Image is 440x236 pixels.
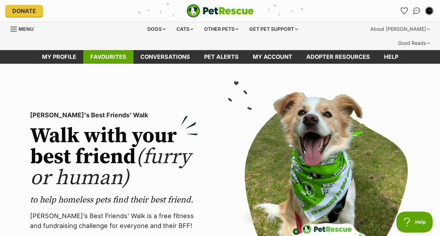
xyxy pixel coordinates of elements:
[246,50,299,64] a: My account
[393,36,435,50] div: Good Reads
[197,50,246,64] a: Pet alerts
[413,7,420,14] img: chat-41dd97257d64d25036548639549fe6c8038ab92f7586957e7f3b1b290dea8141.svg
[5,5,43,17] a: Donate
[244,22,303,36] div: Get pet support
[187,4,254,18] a: PetRescue
[377,50,405,64] a: Help
[172,22,198,36] div: Cats
[11,22,39,35] a: Menu
[411,5,422,16] a: Conversations
[30,126,198,189] h2: Walk with your best friend
[30,211,198,231] p: [PERSON_NAME]’s Best Friends' Walk is a free fitness and fundraising challenge for everyone and t...
[199,22,243,36] div: Other pets
[426,7,433,14] img: Dakota Bailey profile pic
[398,5,410,16] a: Favourites
[142,22,170,36] div: Dogs
[35,50,83,64] a: My profile
[365,22,435,36] div: About [PERSON_NAME]
[83,50,133,64] a: Favourites
[398,5,435,16] ul: Account quick links
[30,144,191,191] span: (furry or human)
[30,110,198,120] p: [PERSON_NAME]'s Best Friends' Walk
[424,5,435,16] button: My account
[299,50,377,64] a: Adopter resources
[30,194,198,206] p: to help homeless pets find their best friend.
[133,50,197,64] a: conversations
[187,4,254,18] img: logo-e224e6f780fb5917bec1dbf3a21bbac754714ae5b6737aabdf751b685950b380.svg
[396,211,433,232] iframe: Help Scout Beacon - Open
[19,26,34,32] span: Menu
